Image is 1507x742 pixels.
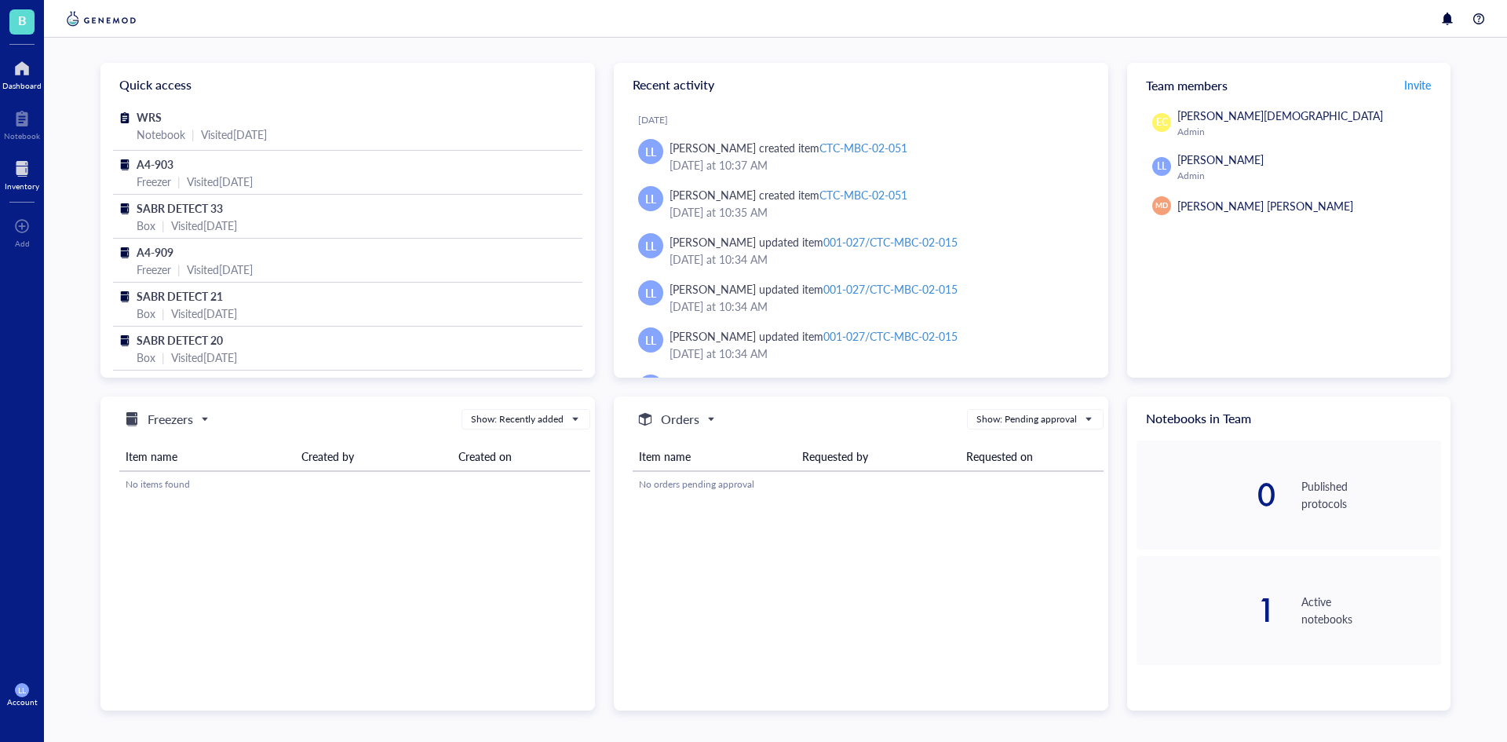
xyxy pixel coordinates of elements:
[187,173,253,190] div: Visited [DATE]
[1301,593,1441,627] div: Active notebooks
[645,331,656,349] span: LL
[5,181,39,191] div: Inventory
[137,332,223,348] span: SABR DETECT 20
[639,477,1097,492] div: No orders pending approval
[626,133,1096,180] a: LL[PERSON_NAME] created itemCTC-MBC-02-051[DATE] at 10:37 AM
[1127,397,1450,440] div: Notebooks in Team
[4,131,40,141] div: Notebook
[4,106,40,141] a: Notebook
[626,180,1096,227] a: LL[PERSON_NAME] created itemCTC-MBC-02-051[DATE] at 10:35 AM
[295,442,452,471] th: Created by
[960,442,1104,471] th: Requested on
[201,126,267,143] div: Visited [DATE]
[63,9,140,28] img: genemod-logo
[7,697,38,707] div: Account
[670,280,958,298] div: [PERSON_NAME] updated item
[162,305,165,322] div: |
[137,217,155,234] div: Box
[177,173,181,190] div: |
[670,186,907,203] div: [PERSON_NAME] created item
[670,250,1083,268] div: [DATE] at 10:34 AM
[670,298,1083,315] div: [DATE] at 10:34 AM
[137,305,155,322] div: Box
[452,442,590,471] th: Created on
[976,412,1077,426] div: Show: Pending approval
[171,305,237,322] div: Visited [DATE]
[823,281,958,297] div: 001-027/CTC-MBC-02-015
[137,200,223,216] span: SABR DETECT 33
[192,126,195,143] div: |
[670,156,1083,174] div: [DATE] at 10:37 AM
[1177,108,1383,123] span: [PERSON_NAME][DEMOGRAPHIC_DATA]
[819,140,907,155] div: CTC-MBC-02-051
[148,410,193,429] h5: Freezers
[2,56,42,90] a: Dashboard
[137,126,185,143] div: Notebook
[162,217,165,234] div: |
[670,203,1083,221] div: [DATE] at 10:35 AM
[1156,115,1168,130] span: EC
[633,442,796,471] th: Item name
[1177,170,1435,182] div: Admin
[187,261,253,278] div: Visited [DATE]
[137,156,173,172] span: A4-903
[5,156,39,191] a: Inventory
[1127,63,1450,107] div: Team members
[1155,200,1168,211] span: MD
[819,187,907,203] div: CTC-MBC-02-051
[18,10,27,30] span: B
[18,685,26,695] span: LL
[1301,477,1441,512] div: Published protocols
[1177,152,1264,167] span: [PERSON_NAME]
[614,63,1108,107] div: Recent activity
[645,143,656,160] span: LL
[15,239,30,248] div: Add
[171,217,237,234] div: Visited [DATE]
[162,349,165,366] div: |
[1404,77,1431,93] span: Invite
[177,261,181,278] div: |
[137,349,155,366] div: Box
[626,321,1096,368] a: LL[PERSON_NAME] updated item001-027/CTC-MBC-02-015[DATE] at 10:34 AM
[1177,198,1353,214] span: [PERSON_NAME] [PERSON_NAME]
[137,261,171,278] div: Freezer
[638,114,1096,126] div: [DATE]
[137,288,223,304] span: SABR DETECT 21
[645,237,656,254] span: LL
[2,81,42,90] div: Dashboard
[670,233,958,250] div: [PERSON_NAME] updated item
[645,284,656,302] span: LL
[126,477,584,492] div: No items found
[823,328,958,344] div: 001-027/CTC-MBC-02-015
[670,139,907,156] div: [PERSON_NAME] created item
[661,410,699,429] h5: Orders
[1137,594,1276,626] div: 1
[626,274,1096,321] a: LL[PERSON_NAME] updated item001-027/CTC-MBC-02-015[DATE] at 10:34 AM
[645,190,656,207] span: LL
[670,327,958,345] div: [PERSON_NAME] updated item
[626,227,1096,274] a: LL[PERSON_NAME] updated item001-027/CTC-MBC-02-015[DATE] at 10:34 AM
[1403,72,1432,97] button: Invite
[1177,126,1435,138] div: Admin
[137,109,162,125] span: WRS
[670,345,1083,362] div: [DATE] at 10:34 AM
[137,173,171,190] div: Freezer
[471,412,564,426] div: Show: Recently added
[137,244,173,260] span: A4-909
[823,234,958,250] div: 001-027/CTC-MBC-02-015
[119,442,295,471] th: Item name
[1137,479,1276,510] div: 0
[100,63,595,107] div: Quick access
[796,442,959,471] th: Requested by
[171,349,237,366] div: Visited [DATE]
[1157,159,1166,174] span: LL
